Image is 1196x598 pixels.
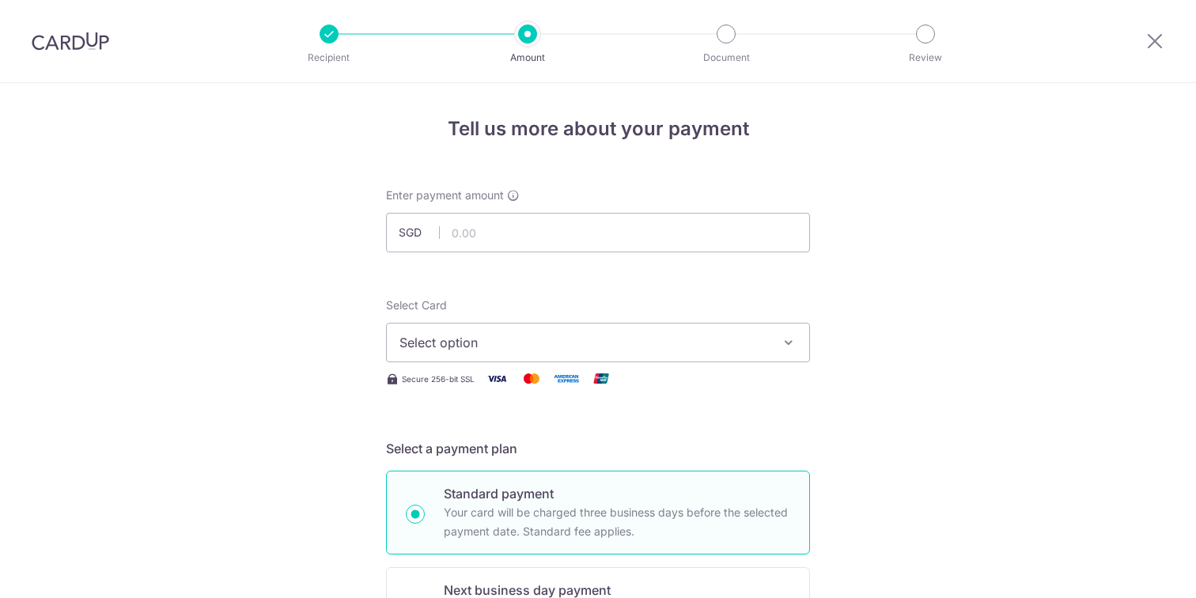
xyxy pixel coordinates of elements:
[32,32,109,51] img: CardUp
[386,213,810,252] input: 0.00
[469,50,586,66] p: Amount
[444,503,790,541] p: Your card will be charged three business days before the selected payment date. Standard fee appl...
[585,369,617,388] img: Union Pay
[386,439,810,458] h5: Select a payment plan
[867,50,984,66] p: Review
[399,333,768,352] span: Select option
[516,369,547,388] img: Mastercard
[402,373,475,385] span: Secure 256-bit SSL
[386,323,810,362] button: Select option
[551,369,582,388] img: American Express
[386,187,504,203] span: Enter payment amount
[386,298,447,312] span: translation missing: en.payables.payment_networks.credit_card.summary.labels.select_card
[399,225,440,240] span: SGD
[668,50,785,66] p: Document
[271,50,388,66] p: Recipient
[444,484,790,503] p: Standard payment
[386,115,810,143] h4: Tell us more about your payment
[481,369,513,388] img: Visa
